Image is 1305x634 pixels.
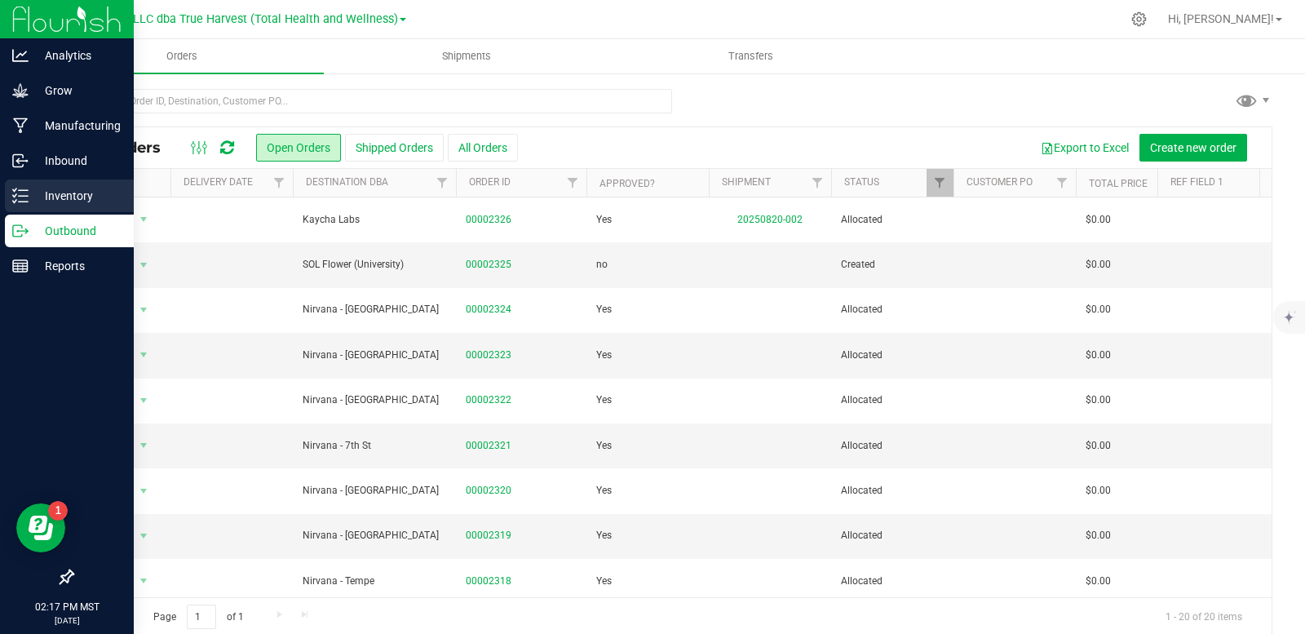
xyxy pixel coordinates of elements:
[596,302,612,317] span: Yes
[12,188,29,204] inline-svg: Inventory
[134,525,154,548] span: select
[841,528,944,543] span: Allocated
[16,503,65,552] iframe: Resource center
[466,574,511,589] a: 00002318
[303,574,446,589] span: Nirvana - Tempe
[706,49,795,64] span: Transfers
[1086,483,1111,499] span: $0.00
[29,116,126,135] p: Manufacturing
[448,134,518,162] button: All Orders
[560,169,586,197] a: Filter
[1086,302,1111,317] span: $0.00
[844,176,879,188] a: Status
[1150,141,1236,154] span: Create new order
[927,169,953,197] a: Filter
[1086,392,1111,408] span: $0.00
[39,39,324,73] a: Orders
[324,39,608,73] a: Shipments
[1152,605,1255,629] span: 1 - 20 of 20 items
[841,212,944,228] span: Allocated
[72,89,672,113] input: Search Order ID, Destination, Customer PO...
[608,39,893,73] a: Transfers
[134,434,154,457] span: select
[466,348,511,363] a: 00002323
[466,302,511,317] a: 00002324
[1086,438,1111,454] span: $0.00
[841,483,944,499] span: Allocated
[1139,134,1247,162] button: Create new order
[306,176,388,188] a: Destination DBA
[967,176,1033,188] a: Customer PO
[466,257,511,273] a: 00002325
[1086,348,1111,363] span: $0.00
[144,49,219,64] span: Orders
[29,81,126,100] p: Grow
[184,176,253,188] a: Delivery Date
[737,214,803,225] a: 20250820-002
[303,483,446,499] span: Nirvana - [GEOGRAPHIC_DATA]
[429,169,456,197] a: Filter
[841,302,944,317] span: Allocated
[1086,528,1111,543] span: $0.00
[841,438,944,454] span: Allocated
[841,392,944,408] span: Allocated
[596,483,612,499] span: Yes
[1129,11,1149,27] div: Manage settings
[303,438,446,454] span: Nirvana - 7th St
[841,257,944,273] span: Created
[134,389,154,412] span: select
[345,134,444,162] button: Shipped Orders
[596,257,608,273] span: no
[134,299,154,321] span: select
[841,574,944,589] span: Allocated
[1086,257,1111,273] span: $0.00
[256,134,341,162] button: Open Orders
[596,574,612,589] span: Yes
[7,600,126,614] p: 02:17 PM MST
[187,605,216,630] input: 1
[134,480,154,503] span: select
[466,528,511,543] a: 00002319
[596,392,612,408] span: Yes
[1086,212,1111,228] span: $0.00
[48,501,68,521] iframe: Resource center unread badge
[1170,176,1223,188] a: Ref Field 1
[303,212,446,228] span: Kaycha Labs
[29,221,126,241] p: Outbound
[596,212,612,228] span: Yes
[12,153,29,169] inline-svg: Inbound
[134,344,154,366] span: select
[1168,12,1274,25] span: Hi, [PERSON_NAME]!
[596,348,612,363] span: Yes
[722,176,771,188] a: Shipment
[466,212,511,228] a: 00002326
[134,570,154,592] span: select
[12,223,29,239] inline-svg: Outbound
[12,258,29,274] inline-svg: Reports
[12,117,29,134] inline-svg: Manufacturing
[1253,169,1280,197] a: Filter
[1089,178,1148,189] a: Total Price
[303,348,446,363] span: Nirvana - [GEOGRAPHIC_DATA]
[134,254,154,277] span: select
[596,438,612,454] span: Yes
[12,82,29,99] inline-svg: Grow
[7,614,126,627] p: [DATE]
[420,49,513,64] span: Shipments
[466,438,511,454] a: 00002321
[841,348,944,363] span: Allocated
[599,178,655,189] a: Approved?
[469,176,511,188] a: Order ID
[596,528,612,543] span: Yes
[1049,169,1076,197] a: Filter
[29,151,126,171] p: Inbound
[47,12,398,26] span: DXR FINANCE 4 LLC dba True Harvest (Total Health and Wellness)
[29,46,126,65] p: Analytics
[134,208,154,231] span: select
[466,392,511,408] a: 00002322
[29,186,126,206] p: Inventory
[266,169,293,197] a: Filter
[303,257,446,273] span: SOL Flower (University)
[303,392,446,408] span: Nirvana - [GEOGRAPHIC_DATA]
